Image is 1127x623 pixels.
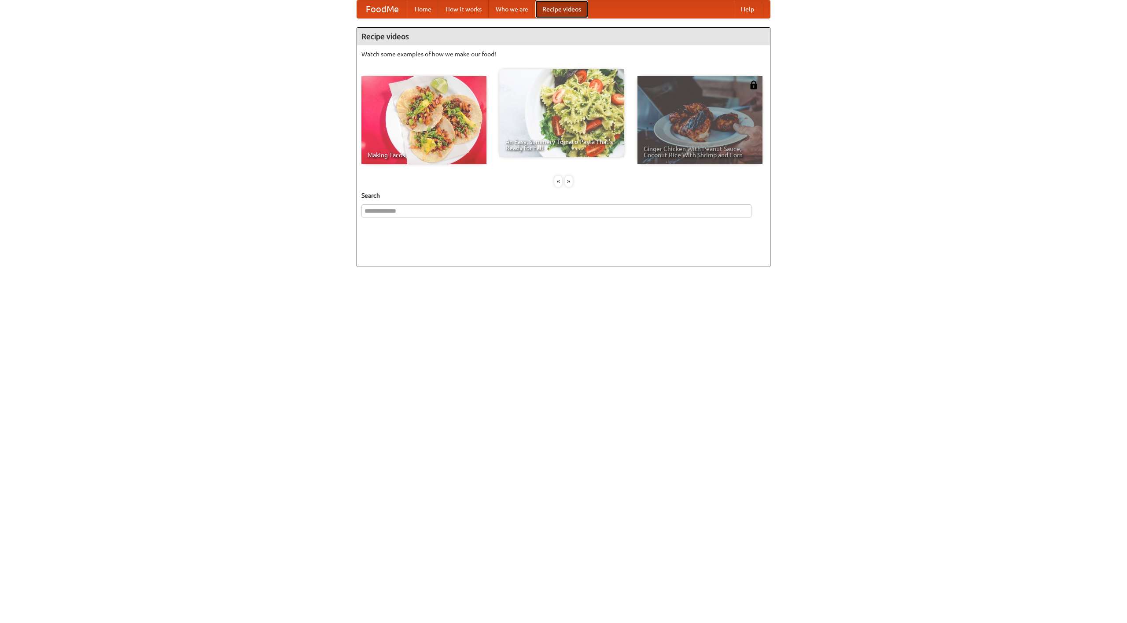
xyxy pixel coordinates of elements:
div: » [565,176,573,187]
a: An Easy, Summery Tomato Pasta That's Ready for Fall [499,69,624,157]
a: Making Tacos [361,76,486,164]
img: 483408.png [749,81,758,89]
a: Recipe videos [535,0,588,18]
a: How it works [438,0,489,18]
span: An Easy, Summery Tomato Pasta That's Ready for Fall [505,139,618,151]
h5: Search [361,191,766,200]
a: Who we are [489,0,535,18]
div: « [554,176,562,187]
a: FoodMe [357,0,408,18]
span: Making Tacos [368,152,480,158]
a: Help [734,0,761,18]
h4: Recipe videos [357,28,770,45]
a: Home [408,0,438,18]
p: Watch some examples of how we make our food! [361,50,766,59]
